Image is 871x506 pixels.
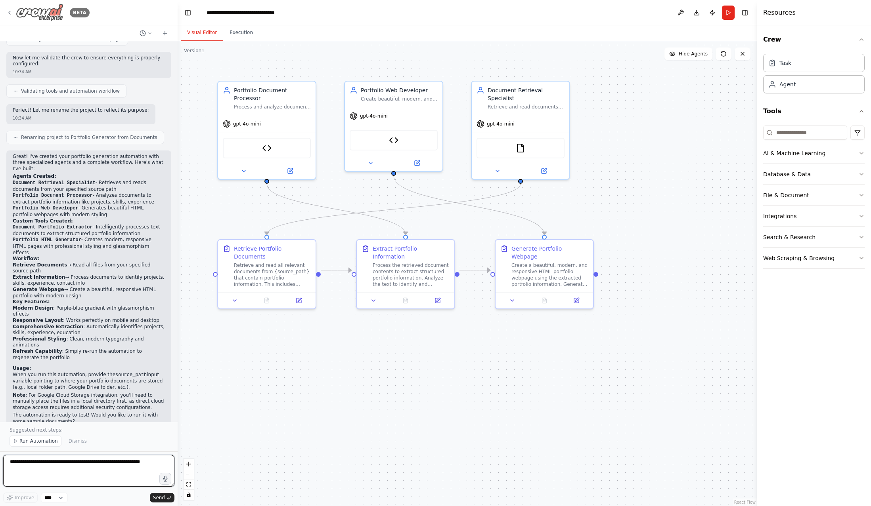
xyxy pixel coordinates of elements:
strong: Extract Information [13,274,65,280]
div: Task [779,59,791,67]
button: Open in side panel [268,166,312,176]
span: gpt-4o-mini [233,121,261,127]
div: Portfolio Web DeveloperCreate beautiful, modern, and responsive HTML portfolio webpages based on ... [344,81,443,172]
div: Crew [763,51,865,100]
strong: Key Features: [13,299,50,304]
button: No output available [528,296,561,305]
g: Edge from 3151ee94-5c05-40fa-9fbe-7bd60a04bf32 to 9f8bb856-1ad7-4014-9469-fadd9f787dc0 [263,184,525,235]
strong: Retrieve Documents [13,262,67,268]
h4: Resources [763,8,796,17]
li: : Purple-blue gradient with glassmorphism effects [13,305,165,318]
button: Visual Editor [181,25,223,41]
li: → Read all files from your specified source path [13,262,165,274]
g: Edge from b2125fb0-d485-48ae-be08-ccd50a44a4b4 to fa703656-5e79-4754-b0c4-061ad818c8e8 [263,184,410,235]
li: - Retrieves and reads documents from your specified source path [13,180,165,192]
span: Send [153,495,165,501]
button: zoom in [184,459,194,469]
div: Portfolio Document Processor [234,86,311,102]
li: - Creates modern, responsive HTML pages with professional styling and glassmorphism effects [13,237,165,256]
strong: Agents Created: [13,173,56,179]
span: Validating tools and automation workflow [21,88,120,94]
button: Improve [3,493,38,503]
div: Portfolio Web Developer [361,86,438,94]
button: Hide Agents [664,48,712,60]
div: BETA [70,8,90,17]
button: Hide left sidebar [182,7,193,18]
span: gpt-4o-mini [360,113,388,119]
div: 10:34 AM [13,115,149,121]
button: AI & Machine Learning [763,143,865,164]
li: → Create a beautiful, responsive HTML portfolio with modern design [13,287,165,299]
p: Now let me validate the crew to ensure everything is properly configured: [13,55,165,67]
div: Version 1 [184,48,205,54]
li: → Process documents to identify projects, skills, experience, contact info [13,274,165,287]
button: toggle interactivity [184,490,194,500]
g: Edge from 4c123aff-e8c8-4c43-8cf6-2c2f064ce601 to a5db770c-13e9-44d2-b083-3ba6706f489f [390,176,548,235]
button: Integrations [763,206,865,226]
div: Document Retrieval Specialist [488,86,565,102]
div: Portfolio Document ProcessorProcess and analyze documents from various sources to extract compreh... [217,81,316,180]
span: Dismiss [69,438,87,444]
button: Hide right sidebar [739,7,750,18]
button: Dismiss [65,436,91,447]
li: : Simply re-run the automation to regenerate the portfolio [13,348,165,361]
button: Run Automation [10,436,61,447]
div: Extract Portfolio InformationProcess the retrieved document contents to extract structured portfo... [356,239,455,309]
button: fit view [184,479,194,490]
strong: Refresh Capability [13,348,62,354]
div: Create a beautiful, modern, and responsive HTML portfolio webpage using the extracted portfolio i... [511,262,588,287]
img: FileReadTool [516,143,525,153]
strong: Professional Styling [13,336,66,342]
strong: Generate Webpage [13,287,64,292]
button: Open in side panel [521,166,566,176]
code: Portfolio Web Developer [13,205,78,211]
li: : Automatically identifies projects, skills, experience, education [13,324,165,336]
li: - Intelligently processes text documents to extract structured portfolio information [13,224,165,237]
p: Suggested next steps: [10,427,168,433]
div: Extract Portfolio Information [373,245,450,261]
p: Great! I've created your portfolio generation automation with three specialized agents and a comp... [13,154,165,172]
button: Open in side panel [424,296,451,305]
button: No output available [250,296,284,305]
div: Tools [763,122,865,275]
p: When you run this automation, provide the input variable pointing to where your portfolio documen... [13,372,165,391]
code: Portfolio HTML Generator [13,237,81,243]
li: : Works perfectly on mobile and desktop [13,318,165,324]
div: Retrieve Portfolio Documents [234,245,311,261]
p: The automation is ready to test! Would you like to run it with some sample documents? [13,412,165,424]
span: gpt-4o-mini [487,121,515,127]
nav: breadcrumb [207,9,296,17]
span: Run Automation [19,438,58,444]
button: Web Scraping & Browsing [763,248,865,268]
button: Start a new chat [159,29,171,38]
div: Generate Portfolio WebpageCreate a beautiful, modern, and responsive HTML portfolio webpage using... [495,239,594,309]
span: Hide Agents [679,51,708,57]
button: zoom out [184,469,194,479]
strong: Comprehensive Extraction [13,324,83,329]
li: - Generates beautiful HTML portfolio webpages with modern styling [13,205,165,218]
button: Send [150,493,174,502]
button: Open in side panel [563,296,590,305]
button: Execution [223,25,259,41]
li: - Analyzes documents to extract portfolio information like projects, skills, experience [13,192,165,205]
div: Process and analyze documents from various sources to extract comprehensive portfolio information... [234,104,311,110]
div: 10:34 AM [13,69,165,75]
button: Open in side panel [285,296,312,305]
div: Retrieve and read all relevant documents from {source_path} that contain portfolio information. T... [234,262,311,287]
p: : For Google Cloud Storage integration, you'll need to manually place the files in a local direct... [13,392,165,411]
code: Document Retrieval Specialist [13,180,96,186]
span: Improve [15,495,34,501]
button: Tools [763,100,865,122]
button: Database & Data [763,164,865,185]
code: Document Portfolio Extractor [13,224,93,230]
div: Agent [779,80,796,88]
div: Process the retrieved document contents to extract structured portfolio information. Analyze the ... [373,262,450,287]
img: Logo [16,4,63,21]
strong: Workflow: [13,256,40,261]
strong: Modern Design [13,305,53,311]
strong: Note [13,392,25,398]
p: Perfect! Let me rename the project to reflect its purpose: [13,107,149,114]
button: Search & Research [763,227,865,247]
div: Generate Portfolio Webpage [511,245,588,261]
strong: Custom Tools Created: [13,218,73,224]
